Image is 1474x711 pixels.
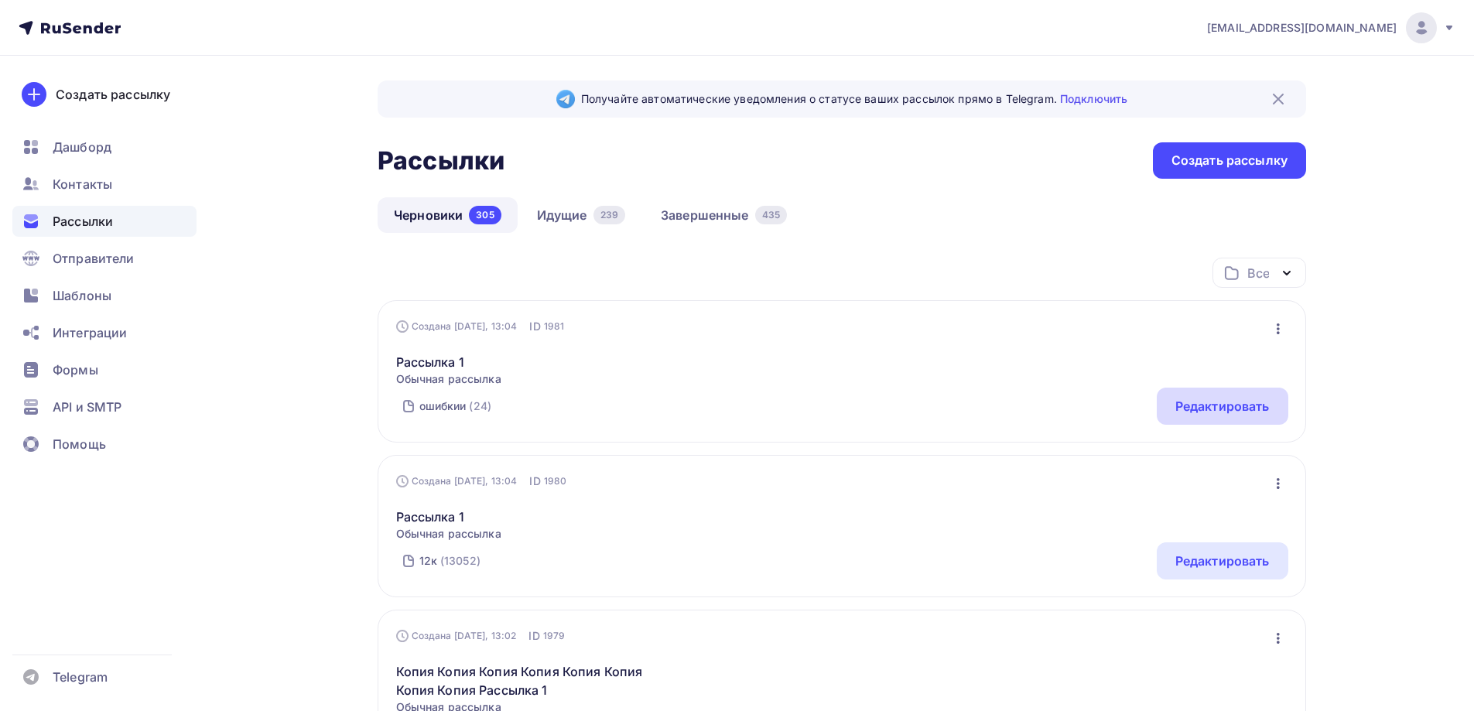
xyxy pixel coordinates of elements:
[521,197,641,233] a: Идущие239
[418,394,494,419] a: ошибкии (24)
[755,206,787,224] div: 435
[396,630,517,642] div: Создана [DATE], 13:02
[378,197,518,233] a: Черновики305
[469,398,491,414] div: (24)
[396,662,662,699] a: Копия Копия Копия Копия Копия Копия Копия Копия Рассылка 1
[396,371,501,387] span: Обычная рассылка
[396,353,501,371] a: Рассылка 1
[53,212,113,231] span: Рассылки
[1175,552,1270,570] div: Редактировать
[53,323,127,342] span: Интеграции
[440,553,481,569] div: (13052)
[12,169,197,200] a: Контакты
[544,473,567,489] span: 1980
[396,508,501,526] a: Рассылка 1
[418,549,482,573] a: 12к (13052)
[556,90,575,108] img: Telegram
[53,361,98,379] span: Формы
[529,319,540,334] span: ID
[53,249,135,268] span: Отправители
[1207,12,1455,43] a: [EMAIL_ADDRESS][DOMAIN_NAME]
[1247,264,1269,282] div: Все
[12,280,197,311] a: Шаблоны
[419,553,437,569] div: 12к
[1212,258,1306,288] button: Все
[396,320,518,333] div: Создана [DATE], 13:04
[56,85,170,104] div: Создать рассылку
[543,628,566,644] span: 1979
[581,91,1127,107] span: Получайте автоматические уведомления о статусе ваших рассылок прямо в Telegram.
[469,206,501,224] div: 305
[1171,152,1288,169] div: Создать рассылку
[53,435,106,453] span: Помощь
[53,398,121,416] span: API и SMTP
[544,319,565,334] span: 1981
[53,668,108,686] span: Telegram
[1207,20,1397,36] span: [EMAIL_ADDRESS][DOMAIN_NAME]
[53,175,112,193] span: Контакты
[419,398,467,414] div: ошибкии
[12,132,197,162] a: Дашборд
[12,243,197,274] a: Отправители
[12,206,197,237] a: Рассылки
[645,197,803,233] a: Завершенные435
[396,475,518,487] div: Создана [DATE], 13:04
[528,628,539,644] span: ID
[529,473,540,489] span: ID
[378,145,504,176] h2: Рассылки
[593,206,625,224] div: 239
[53,138,111,156] span: Дашборд
[1175,397,1270,415] div: Редактировать
[1060,92,1127,105] a: Подключить
[12,354,197,385] a: Формы
[53,286,111,305] span: Шаблоны
[396,526,501,542] span: Обычная рассылка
